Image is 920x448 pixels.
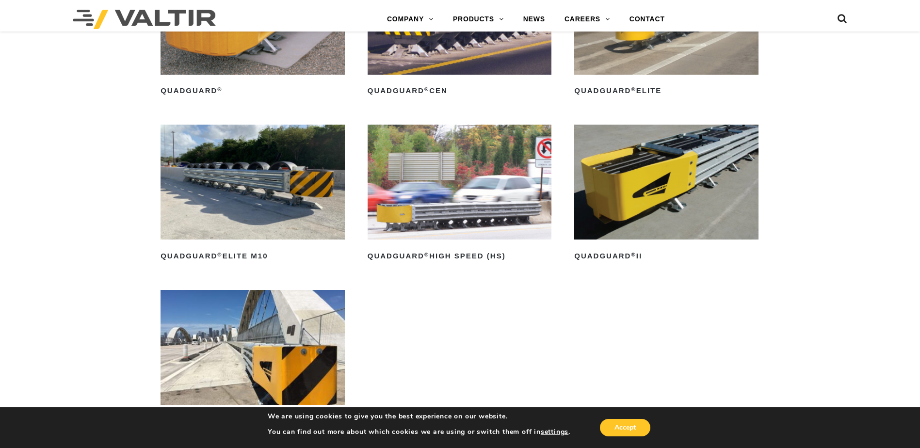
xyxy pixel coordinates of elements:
h2: QuadGuard II [574,248,759,264]
a: QuadGuard®High Speed (HS) [368,125,552,264]
h2: QuadGuard Elite [574,83,759,99]
h2: QuadGuard Elite M10 [161,248,345,264]
sup: ® [631,252,636,257]
a: CONTACT [620,10,675,29]
button: settings [541,428,568,436]
h2: QuadGuard CEN [368,83,552,99]
h2: QuadGuard High Speed (HS) [368,248,552,264]
sup: ® [424,86,429,92]
a: PRODUCTS [443,10,514,29]
sup: ® [424,252,429,257]
p: You can find out more about which cookies we are using or switch them off in . [268,428,570,436]
a: NEWS [514,10,555,29]
a: CAREERS [555,10,620,29]
a: QuadGuard®M10 [161,290,345,429]
img: Valtir [73,10,216,29]
sup: ® [217,252,222,257]
sup: ® [217,86,222,92]
a: COMPANY [377,10,443,29]
button: Accept [600,419,650,436]
a: QuadGuard®II [574,125,759,264]
sup: ® [631,86,636,92]
a: QuadGuard®Elite M10 [161,125,345,264]
h2: QuadGuard [161,83,345,99]
p: We are using cookies to give you the best experience on our website. [268,412,570,421]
